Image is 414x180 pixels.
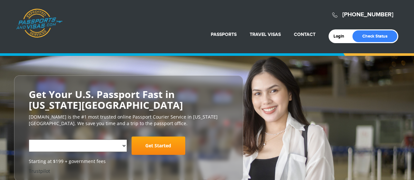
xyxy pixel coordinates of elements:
[29,89,228,110] h2: Get Your U.S. Passport Fast in [US_STATE][GEOGRAPHIC_DATA]
[333,34,349,39] a: Login
[211,32,237,37] a: Passports
[352,30,397,42] a: Check Status
[132,137,185,155] a: Get Started
[29,114,228,127] p: [DOMAIN_NAME] is the #1 most trusted online Passport Courier Service in [US_STATE][GEOGRAPHIC_DAT...
[342,11,393,18] a: [PHONE_NUMBER]
[29,158,228,165] span: Starting at $199 + government fees
[16,8,63,38] a: Passports & [DOMAIN_NAME]
[250,32,281,37] a: Travel Visas
[29,168,50,174] a: Trustpilot
[294,32,315,37] a: Contact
